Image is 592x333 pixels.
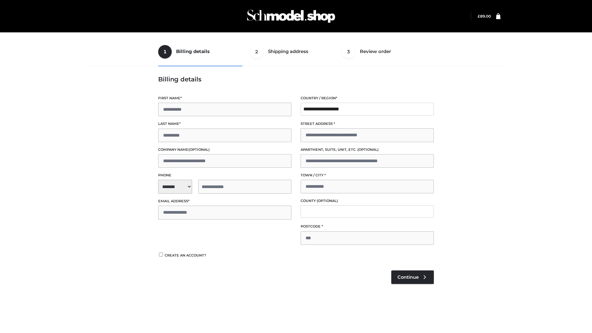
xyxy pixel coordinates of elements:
[391,270,434,284] a: Continue
[301,198,434,204] label: County
[301,95,434,101] label: Country / Region
[158,121,291,127] label: Last name
[158,76,434,83] h3: Billing details
[158,198,291,204] label: Email address
[301,121,434,127] label: Street address
[245,4,337,28] img: Schmodel Admin 964
[397,274,419,280] span: Continue
[357,147,379,152] span: (optional)
[317,199,338,203] span: (optional)
[158,147,291,153] label: Company name
[158,253,164,257] input: Create an account?
[165,253,206,257] span: Create an account?
[158,95,291,101] label: First name
[478,14,480,18] span: £
[478,14,491,18] bdi: 89.00
[301,172,434,178] label: Town / City
[301,224,434,229] label: Postcode
[158,172,291,178] label: Phone
[301,147,434,153] label: Apartment, suite, unit, etc.
[478,14,491,18] a: £89.00
[188,147,210,152] span: (optional)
